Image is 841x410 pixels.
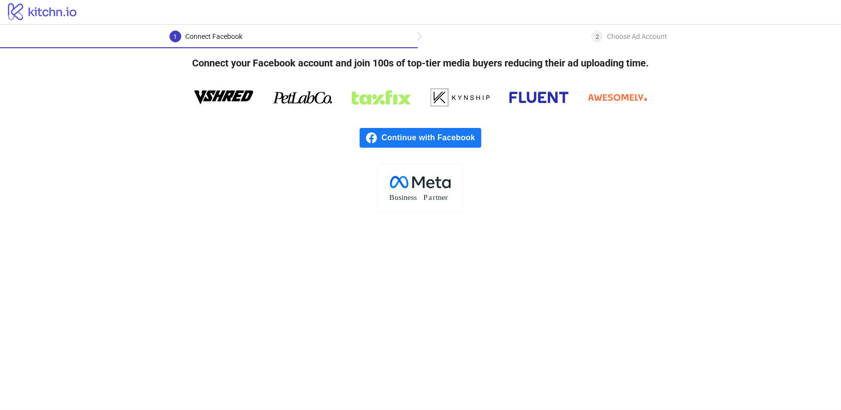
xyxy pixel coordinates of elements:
[389,193,394,201] tspan: B
[596,33,599,40] span: 2
[173,33,177,40] span: 1
[381,128,481,148] span: Continue with Facebook
[607,31,667,42] div: Choose Ad Account
[436,193,448,201] tspan: tner
[433,193,436,201] tspan: r
[360,128,481,148] a: Continue with Facebook
[395,193,417,201] tspan: usiness
[185,31,242,42] div: Connect Facebook
[429,193,432,201] tspan: a
[176,48,665,78] h4: Connect your Facebook account and join 100s of top-tier media buyers reducing their ad uploading ...
[424,193,428,201] tspan: P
